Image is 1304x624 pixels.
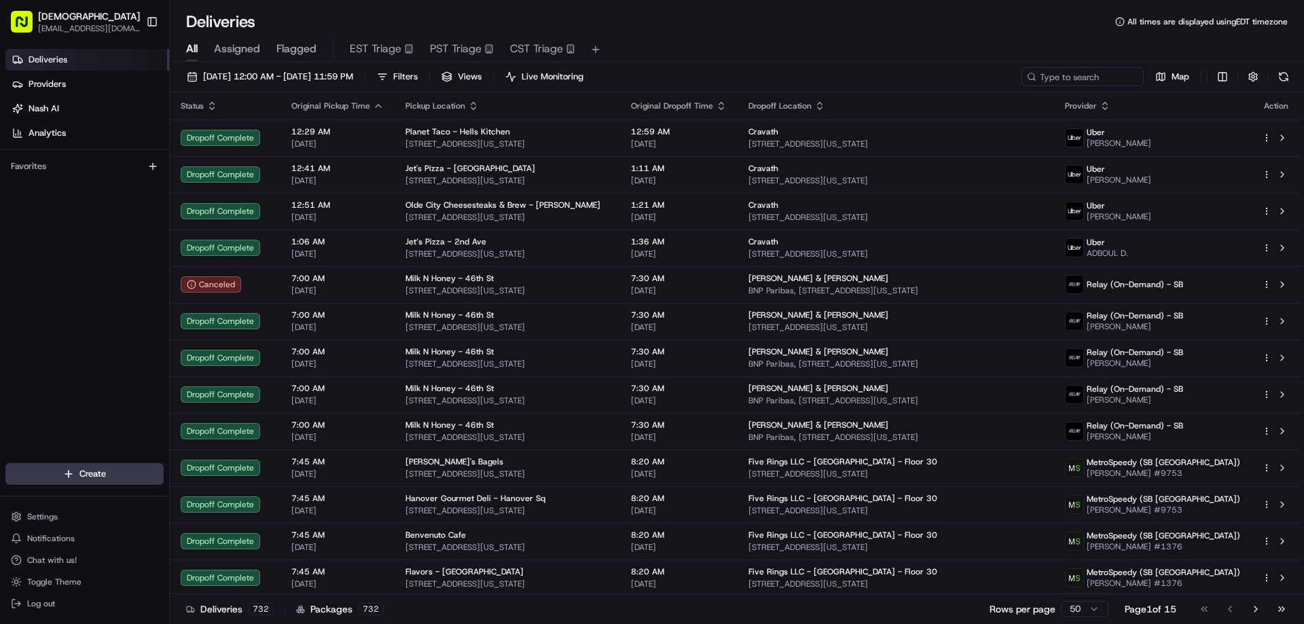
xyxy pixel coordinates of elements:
img: metro_speed_logo.png [1066,532,1083,550]
span: [DATE] [631,542,727,553]
a: Providers [5,73,169,95]
button: [DEMOGRAPHIC_DATA] [38,10,140,23]
span: 7:30 AM [631,310,727,320]
span: Assigned [214,41,260,57]
span: Five Rings LLC - [GEOGRAPHIC_DATA] - Floor 30 [748,456,937,467]
span: [DATE] [631,579,727,589]
span: [STREET_ADDRESS][US_STATE] [748,175,1043,186]
span: [DATE] [631,139,727,149]
span: [STREET_ADDRESS][US_STATE] [748,505,1043,516]
span: PST Triage [430,41,482,57]
span: All times are displayed using EDT timezone [1127,16,1288,27]
span: Chat with us! [27,555,77,566]
span: 7:00 AM [291,346,384,357]
span: 7:45 AM [291,493,384,504]
span: 8:20 AM [631,456,727,467]
span: Relay (On-Demand) - SB [1087,347,1183,358]
span: [PERSON_NAME] #9753 [1087,504,1240,515]
span: [DATE] [291,212,384,223]
span: Status [181,100,204,111]
img: uber-new-logo.jpeg [1066,239,1083,257]
button: [EMAIL_ADDRESS][DOMAIN_NAME] [38,23,140,34]
span: [PERSON_NAME] [1087,211,1151,222]
img: uber-new-logo.jpeg [1066,202,1083,220]
span: 8:20 AM [631,566,727,577]
button: Chat with us! [5,551,164,570]
span: [PERSON_NAME] & [PERSON_NAME] [748,420,888,430]
span: Milk N Honey - 46th St [405,346,494,357]
p: Welcome 👋 [14,54,247,76]
span: [DATE] [631,175,727,186]
span: Dropoff Location [748,100,812,111]
span: [STREET_ADDRESS][US_STATE] [748,469,1043,479]
span: Uber [1087,200,1105,211]
span: [DATE] [291,469,384,479]
span: [STREET_ADDRESS][US_STATE] [748,212,1043,223]
span: Five Rings LLC - [GEOGRAPHIC_DATA] - Floor 30 [748,530,937,540]
span: Milk N Honey - 46th St [405,273,494,284]
span: CST Triage [510,41,563,57]
span: [DATE] [631,249,727,259]
a: Deliveries [5,49,169,71]
button: Toggle Theme [5,572,164,591]
span: [PERSON_NAME] #1376 [1087,578,1240,589]
span: [DATE] [291,542,384,553]
span: Create [79,468,106,480]
span: [PERSON_NAME] #9753 [1087,468,1240,479]
span: MetroSpeedy (SB [GEOGRAPHIC_DATA]) [1087,457,1240,468]
div: 💻 [115,198,126,209]
span: MetroSpeedy (SB [GEOGRAPHIC_DATA]) [1087,530,1240,541]
span: [STREET_ADDRESS][US_STATE] [405,322,609,333]
button: Create [5,463,164,485]
span: [STREET_ADDRESS][US_STATE] [748,542,1043,553]
span: [DATE] [291,285,384,296]
h1: Deliveries [186,11,255,33]
span: 12:29 AM [291,126,384,137]
button: [DATE] 12:00 AM - [DATE] 11:59 PM [181,67,359,86]
span: 12:59 AM [631,126,727,137]
div: We're available if you need us! [46,143,172,154]
button: Refresh [1274,67,1293,86]
a: Analytics [5,122,169,144]
span: Jet's Pizza - [GEOGRAPHIC_DATA] [405,163,535,174]
button: Filters [371,67,424,86]
img: metro_speed_logo.png [1066,569,1083,587]
span: MetroSpeedy (SB [GEOGRAPHIC_DATA]) [1087,494,1240,504]
div: Canceled [181,276,241,293]
span: Planet Taco - Hells Kitchen [405,126,510,137]
span: [STREET_ADDRESS][US_STATE] [405,469,609,479]
div: 732 [358,603,384,615]
img: relay_logo_black.png [1066,276,1083,293]
span: Views [458,71,482,83]
span: [STREET_ADDRESS][US_STATE] [405,542,609,553]
span: Provider [1065,100,1097,111]
span: [STREET_ADDRESS][US_STATE] [748,322,1043,333]
button: [DEMOGRAPHIC_DATA][EMAIL_ADDRESS][DOMAIN_NAME] [5,5,141,38]
span: Cravath [748,236,778,247]
span: 1:21 AM [631,200,727,210]
span: [STREET_ADDRESS][US_STATE] [405,249,609,259]
span: Original Pickup Time [291,100,370,111]
span: 7:00 AM [291,273,384,284]
span: [STREET_ADDRESS][US_STATE] [405,579,609,589]
span: Toggle Theme [27,576,81,587]
span: Log out [27,598,55,609]
img: relay_logo_black.png [1066,349,1083,367]
span: Milk N Honey - 46th St [405,420,494,430]
span: [STREET_ADDRESS][US_STATE] [405,395,609,406]
a: Powered byPylon [96,230,164,240]
span: [STREET_ADDRESS][US_STATE] [405,359,609,369]
div: 732 [248,603,274,615]
span: Relay (On-Demand) - SB [1087,384,1183,394]
span: Providers [29,78,66,90]
span: Relay (On-Demand) - SB [1087,420,1183,431]
span: [STREET_ADDRESS][US_STATE] [405,175,609,186]
img: metro_speed_logo.png [1066,459,1083,477]
span: [DATE] [291,249,384,259]
span: Pylon [135,230,164,240]
span: [DATE] [631,469,727,479]
span: [PERSON_NAME] [1087,358,1183,369]
span: 7:00 AM [291,310,384,320]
